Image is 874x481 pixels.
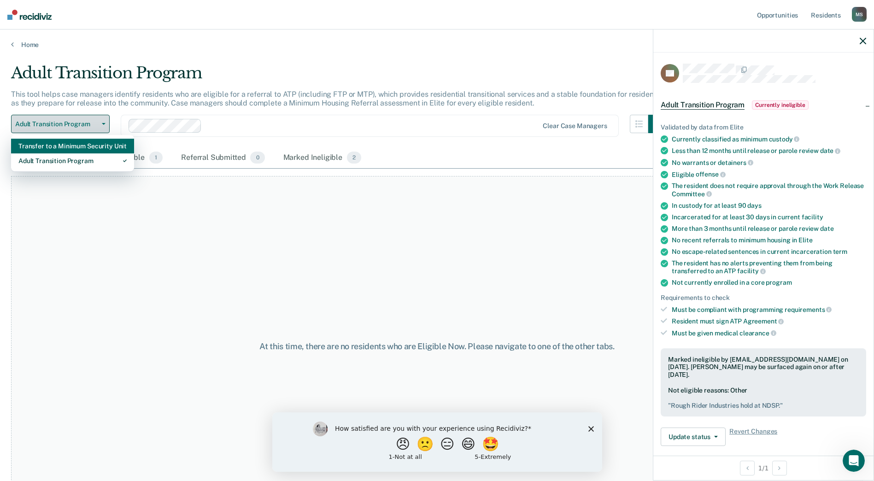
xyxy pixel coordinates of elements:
[785,306,832,313] span: requirements
[833,248,847,255] span: term
[18,153,127,168] div: Adult Transition Program
[668,356,859,379] div: Marked ineligible by [EMAIL_ADDRESS][DOMAIN_NAME] on [DATE]. [PERSON_NAME] may be surfaced again ...
[7,10,52,20] img: Recidiviz
[179,148,266,168] div: Referral Submitted
[11,64,667,90] div: Adult Transition Program
[852,7,867,22] div: M S
[672,259,866,275] div: The resident has no alerts preventing them from being transferred to an ATP
[672,158,866,167] div: No warrants or
[737,267,766,275] span: facility
[668,387,859,410] div: Not eligible reasons: Other
[672,329,866,337] div: Must be given medical
[672,279,866,287] div: Not currently enrolled in a core
[766,279,792,286] span: program
[11,90,660,107] p: This tool helps case managers identify residents who are eligible for a referral to ATP (includin...
[661,294,866,302] div: Requirements to check
[672,190,712,198] span: Committee
[843,450,865,472] iframe: Intercom live chat
[798,236,812,244] span: Elite
[752,100,809,110] span: Currently ineligible
[747,202,761,209] span: days
[272,412,602,472] iframe: Survey by Kim from Recidiviz
[282,148,364,168] div: Marked Ineligible
[653,90,874,120] div: Adult Transition ProgramCurrently ineligible
[739,329,776,337] span: clearance
[820,147,840,154] span: date
[250,152,264,164] span: 0
[543,122,607,130] div: Clear case managers
[769,135,800,143] span: custody
[672,213,866,221] div: Incarcerated for at least 30 days in current
[672,248,866,256] div: No escape-related sentences in current incarceration
[18,139,127,153] div: Transfer to a Minimum Security Unit
[672,305,866,314] div: Must be compliant with programming
[661,428,726,446] button: Update status
[696,170,726,178] span: offense
[347,152,361,164] span: 2
[661,123,866,131] div: Validated by data from Elite
[820,225,833,232] span: date
[672,225,866,233] div: More than 3 months until release or parole review
[224,341,650,352] div: At this time, there are no residents who are Eligible Now. Please navigate to one of the other tabs.
[653,456,874,480] div: 1 / 1
[772,461,787,475] button: Next Opportunity
[672,317,866,325] div: Resident must sign ATP
[672,202,866,210] div: In custody for at least 90
[672,170,866,179] div: Eligible
[668,402,859,410] pre: " Rough Rider Industries hold at NDSP. "
[718,159,753,166] span: detainers
[672,236,866,244] div: No recent referrals to minimum housing in
[672,147,866,155] div: Less than 12 months until release or parole review
[672,135,866,143] div: Currently classified as minimum
[729,428,777,446] span: Revert Changes
[672,182,866,198] div: The resident does not require approval through the Work Release
[149,152,163,164] span: 1
[661,100,745,110] span: Adult Transition Program
[743,317,784,325] span: Agreement
[15,120,98,128] span: Adult Transition Program
[11,41,863,49] a: Home
[802,213,823,221] span: facility
[740,461,755,475] button: Previous Opportunity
